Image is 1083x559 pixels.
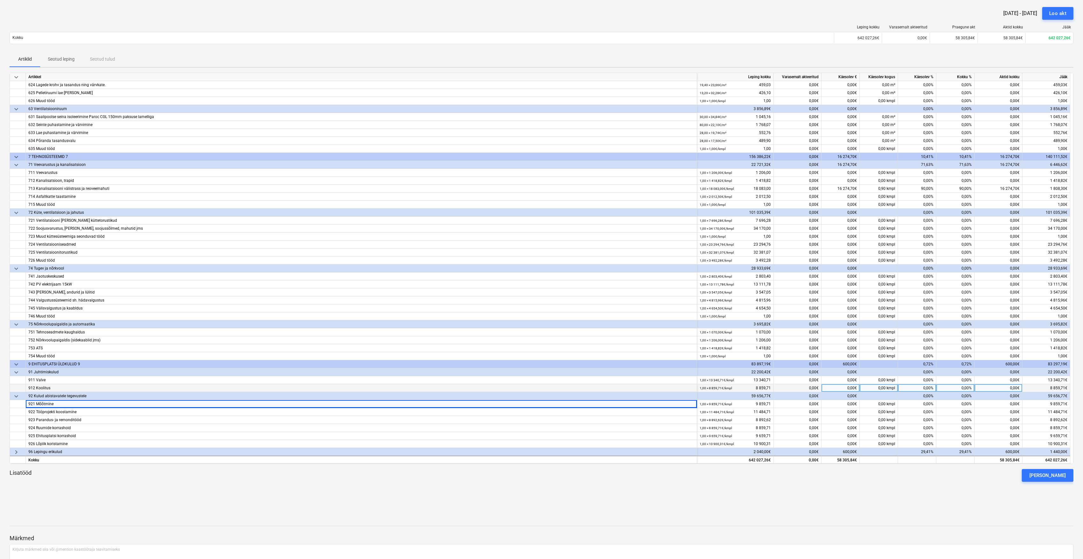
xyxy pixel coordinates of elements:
[936,288,975,296] div: 0,00%
[821,296,860,304] div: 0,00€
[975,288,1022,296] div: 0,00€
[860,257,898,265] div: 0,00 kmpl
[860,296,898,304] div: 0,00 kmpl
[898,81,936,89] div: 0,00%
[821,225,860,233] div: 0,00€
[860,73,898,81] div: Käesolev kogus
[697,368,774,376] div: 22 200,42€
[936,217,975,225] div: 0,00%
[860,177,898,185] div: 0,00 kmpl
[774,129,821,137] div: 0,00€
[774,153,821,161] div: 0,00€
[1022,153,1070,161] div: 140 111,52€
[975,105,1022,113] div: 0,00€
[774,177,821,185] div: 0,00€
[936,376,975,384] div: 0,00%
[936,73,975,81] div: Kokku %
[821,320,860,328] div: 0,00€
[774,320,821,328] div: 0,00€
[774,280,821,288] div: 0,00€
[774,304,821,312] div: 0,00€
[975,201,1022,209] div: 0,00€
[1022,249,1070,257] div: 32 381,07€
[860,81,898,89] div: 0,00 m²
[1022,296,1070,304] div: 4 815,96€
[975,161,1022,169] div: 16 274,70€
[898,193,936,201] div: 0,00%
[936,121,975,129] div: 0,00%
[936,320,975,328] div: 0,00%
[821,272,860,280] div: 0,00€
[774,233,821,241] div: 0,00€
[898,344,936,352] div: 0,00%
[975,177,1022,185] div: 0,00€
[898,280,936,288] div: 0,00%
[936,113,975,121] div: 0,00%
[1022,241,1070,249] div: 23 294,76€
[821,177,860,185] div: 0,00€
[936,201,975,209] div: 0,00%
[1022,185,1070,193] div: 1 808,30€
[898,368,936,376] div: 0,00%
[821,145,860,153] div: 0,00€
[898,105,936,113] div: 0,00%
[860,376,898,384] div: 0,00 kmpl
[774,296,821,304] div: 0,00€
[1022,352,1070,360] div: 1,00€
[860,312,898,320] div: 0,00 kmpl
[821,201,860,209] div: 0,00€
[821,153,860,161] div: 16 274,70€
[975,328,1022,336] div: 0,00€
[975,225,1022,233] div: 0,00€
[860,233,898,241] div: 0,00 kmpl
[774,344,821,352] div: 0,00€
[975,376,1022,384] div: 0,00€
[697,392,774,400] div: 59 656,77€
[860,89,898,97] div: 0,00 m²
[1022,137,1070,145] div: 489,90€
[898,328,936,336] div: 0,00%
[860,280,898,288] div: 0,00 kmpl
[898,97,936,105] div: 0,00%
[936,312,975,320] div: 0,00%
[1022,81,1070,89] div: 459,03€
[860,225,898,233] div: 0,00 kmpl
[1022,161,1070,169] div: 6 446,62€
[898,137,936,145] div: 0,00%
[821,193,860,201] div: 0,00€
[860,169,898,177] div: 0,00 kmpl
[774,113,821,121] div: 0,00€
[936,89,975,97] div: 0,00%
[936,145,975,153] div: 0,00%
[936,153,975,161] div: 10,41%
[860,249,898,257] div: 0,00 kmpl
[936,272,975,280] div: 0,00%
[898,169,936,177] div: 0,00%
[821,280,860,288] div: 0,00€
[774,185,821,193] div: 0,00€
[898,265,936,272] div: 0,00%
[1022,257,1070,265] div: 3 492,28€
[936,241,975,249] div: 0,00%
[898,89,936,97] div: 0,00%
[975,217,1022,225] div: 0,00€
[936,161,975,169] div: 71,63%
[898,161,936,169] div: 71,63%
[774,241,821,249] div: 0,00€
[1022,105,1070,113] div: 3 856,89€
[975,129,1022,137] div: 0,00€
[697,360,774,368] div: 83 897,19€
[821,328,860,336] div: 0,00€
[936,336,975,344] div: 0,00%
[774,145,821,153] div: 0,00€
[930,33,977,43] div: 58 305,84€
[977,33,1025,43] div: 58 305,84€
[936,296,975,304] div: 0,00%
[975,368,1022,376] div: 0,00€
[882,33,930,43] div: 0,00€
[898,209,936,217] div: 0,00%
[821,73,860,81] div: Käesolev €
[860,201,898,209] div: 0,00 kmpl
[1022,376,1070,384] div: 13 340,71€
[898,73,936,81] div: Käesolev %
